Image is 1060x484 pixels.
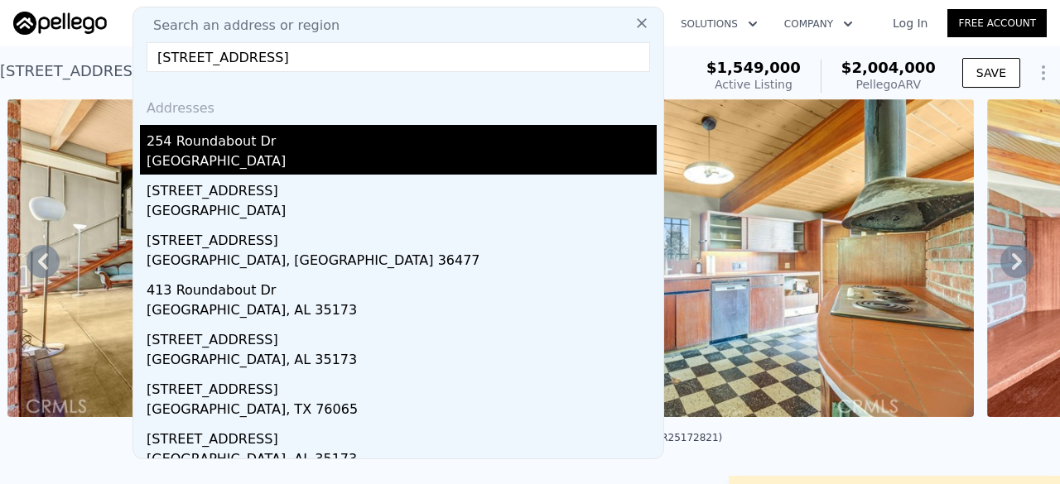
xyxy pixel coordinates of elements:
div: [STREET_ADDRESS] [147,323,657,350]
a: Log In [873,15,947,31]
div: Pellego ARV [841,76,936,93]
div: [GEOGRAPHIC_DATA], TX 76065 [147,400,657,423]
div: [GEOGRAPHIC_DATA], AL 35173 [147,300,657,323]
button: Show Options [1027,56,1060,89]
button: Solutions [667,9,771,39]
div: [STREET_ADDRESS] [147,224,657,251]
input: Enter an address, city, region, neighborhood or zip code [147,42,650,72]
span: $2,004,000 [841,59,936,76]
div: [STREET_ADDRESS] [147,175,657,201]
img: Sale: 167327449 Parcel: 54666754 [7,99,484,417]
div: [STREET_ADDRESS] [147,423,657,449]
a: Free Account [947,9,1047,37]
button: SAVE [962,58,1020,88]
button: Company [771,9,866,39]
div: [GEOGRAPHIC_DATA], AL 35173 [147,449,657,472]
div: [GEOGRAPHIC_DATA], AL 35173 [147,350,657,373]
div: [GEOGRAPHIC_DATA] [147,151,657,175]
span: Active Listing [715,78,793,91]
div: [STREET_ADDRESS] [147,373,657,400]
div: Addresses [140,85,657,125]
div: 254 Roundabout Dr [147,125,657,151]
span: Search an address or region [140,16,340,36]
img: Sale: 167327449 Parcel: 54666754 [497,99,974,417]
div: 413 Roundabout Dr [147,274,657,300]
img: Pellego [13,12,107,35]
div: [GEOGRAPHIC_DATA], [GEOGRAPHIC_DATA] 36477 [147,251,657,274]
span: $1,549,000 [706,59,801,76]
div: [GEOGRAPHIC_DATA] [147,201,657,224]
